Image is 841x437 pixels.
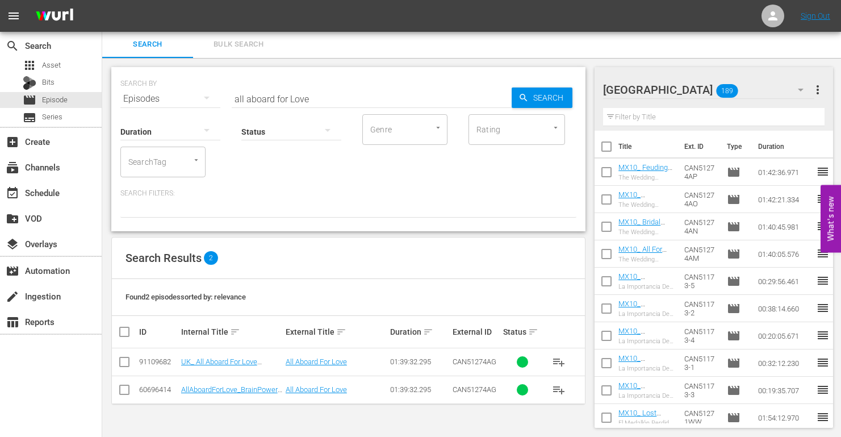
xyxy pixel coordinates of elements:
div: El Medallón Perdido: Las Aventuras de [PERSON_NAME] [618,419,675,427]
span: sort [336,327,346,337]
img: ans4CAIJ8jUAAAAAAAAAAAAAAAAAAAAAAAAgQb4GAAAAAAAAAAAAAAAAAAAAAAAAJMjXAAAAAAAAAAAAAAAAAAAAAAAAgAT5G... [27,3,82,30]
span: Found 2 episodes sorted by: relevance [125,293,246,301]
td: 00:19:35.707 [754,377,816,404]
span: Episode [727,165,740,179]
span: Bulk Search [200,38,277,51]
span: Search Results [125,251,202,265]
span: Search [529,88,572,108]
td: 01:40:05.576 [754,240,816,268]
a: All Aboard For Love [286,357,347,366]
span: Ingestion [6,290,19,303]
a: MX10_ Importance Of Being [PERSON_NAME] _Eps_4-6 [618,327,673,369]
span: sort [528,327,538,337]
span: Episode [23,93,36,107]
div: Status [503,325,542,339]
span: Episode [727,274,740,288]
button: Open Feedback Widget [821,185,841,252]
div: The Wedding Planners: Algo que Celebrar [618,201,675,209]
span: Series [42,111,62,123]
span: VOD [6,212,19,226]
span: menu [7,9,20,23]
div: ID [139,327,178,336]
div: 01:39:32.295 [390,385,449,394]
span: Overlays [6,238,19,251]
span: sort [230,327,240,337]
div: 60696414 [139,385,178,394]
span: Reports [6,315,19,329]
button: more_vert [811,76,825,103]
span: reorder [816,165,830,178]
td: CAN51173-5 [680,268,722,295]
td: 01:54:12.970 [754,404,816,431]
button: Open [191,155,202,165]
div: 91109682 [139,357,178,366]
span: more_vert [811,83,825,97]
a: MX10_ Importance Of Being [PERSON_NAME] _Eps_1-3 [618,381,673,424]
th: Duration [751,131,819,163]
span: Channels [6,161,19,174]
a: UK_ All Aboard For Love _BrainPower [181,357,262,374]
span: reorder [816,410,830,424]
span: Episode [727,411,740,424]
span: reorder [816,301,830,315]
span: sort [423,327,433,337]
a: All Aboard For Love [286,385,347,394]
span: Episode [727,220,740,234]
a: MX10_ Feuding Families -WP [618,163,672,180]
div: La Importancia De Ser [PERSON_NAME] Episodios 7-10 [618,283,675,290]
span: Search [109,38,186,51]
td: CAN51173-2 [680,295,722,322]
span: Asset [23,59,36,72]
div: External Title [286,325,387,339]
td: CAN51274AN [680,213,722,240]
span: Episode [727,302,740,315]
div: La Importancia De Ser [PERSON_NAME] Episodios 4-6 [618,338,675,345]
td: 00:20:05.671 [754,322,816,349]
span: CAN51274AG [453,357,496,366]
span: Asset [42,60,61,71]
span: reorder [816,219,830,233]
span: Schedule [6,186,19,200]
td: 00:38:14.660 [754,295,816,322]
button: playlist_add [545,376,572,403]
span: reorder [816,356,830,369]
a: MX10_ Bridal Brigade - WP [618,218,665,235]
td: 01:42:36.971 [754,159,816,186]
span: Episode [727,356,740,370]
span: reorder [816,247,830,260]
p: Search Filters: [120,189,576,198]
span: reorder [816,192,830,206]
span: 2 [204,251,218,265]
th: Type [720,131,751,163]
span: Episode [727,329,740,343]
div: Bits [23,76,36,90]
td: CAN51173-3 [680,377,722,404]
td: 01:40:45.981 [754,213,816,240]
button: playlist_add [545,348,572,376]
td: 00:32:12.230 [754,349,816,377]
a: MX10_ Importance Of Being [PERSON_NAME] _Eps_6-10 [618,299,673,342]
div: Episodes [120,83,220,115]
td: CAN51274AP [680,159,722,186]
span: Series [23,111,36,124]
button: Open [550,122,561,133]
div: La Importancia De Ser [PERSON_NAME] Episodios 1-3 [618,392,675,399]
div: [GEOGRAPHIC_DATA] [603,74,814,106]
span: Search [6,39,19,53]
span: Bits [42,77,55,88]
th: Title [618,131,677,163]
span: Episode [727,193,740,206]
td: CAN51274AM [680,240,722,268]
span: reorder [816,383,830,397]
a: MX10_ Importance Of Being [PERSON_NAME] _Eps_1-5 [618,354,673,397]
span: 189 [717,79,738,103]
a: Sign Out [801,11,830,20]
td: CAN51274AO [680,186,722,213]
td: CAN51173-4 [680,322,722,349]
span: CAN51274AG [453,385,496,394]
div: La Importancia De Ser [PERSON_NAME] Episodios 6-10 [618,310,675,318]
td: 00:29:56.461 [754,268,816,295]
span: Episode [727,247,740,261]
a: MX10_ Champagne Dreams - WP [618,190,662,216]
a: MX10_ Lost Medallion [618,409,661,426]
